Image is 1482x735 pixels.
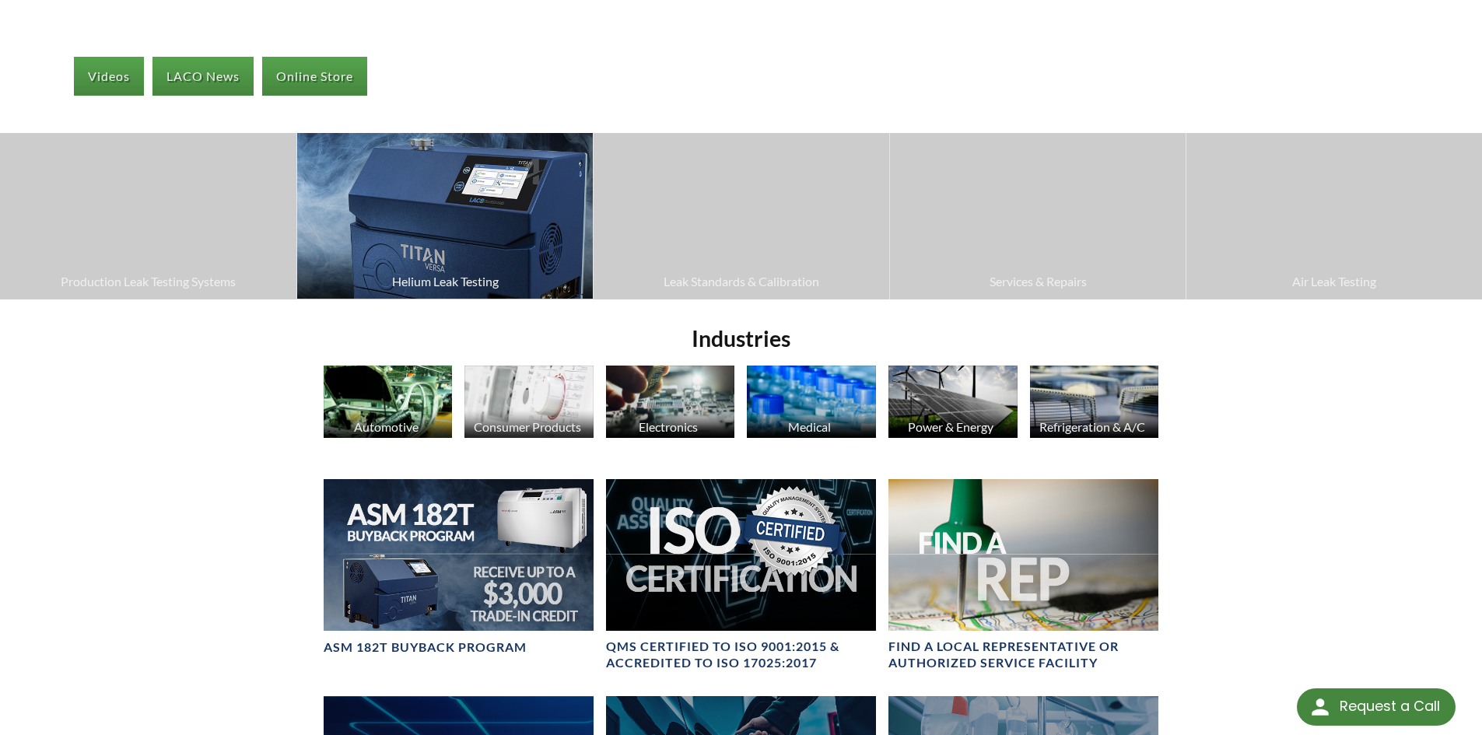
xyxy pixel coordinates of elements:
div: Medical [745,419,874,434]
span: Leak Standards & Calibration [601,271,881,292]
h2: Industries [317,324,1165,353]
div: Power & Energy [886,419,1016,434]
div: Refrigeration & A/C [1028,419,1158,434]
img: Automotive Industry image [324,366,453,438]
a: Automotive Automotive Industry image [324,366,453,442]
span: Helium Leak Testing [305,271,585,292]
a: Services & Repairs [890,133,1186,299]
span: Air Leak Testing [1194,271,1474,292]
div: Electronics [604,419,734,434]
a: Videos [74,57,144,96]
h4: ASM 182T Buyback Program [324,639,527,656]
a: Header for ISO CertificationQMS CERTIFIED to ISO 9001:2015 & Accredited to ISO 17025:2017 [606,479,876,671]
div: Request a Call [1340,688,1440,724]
a: Helium Leak Testing [297,133,593,299]
a: LACO News [152,57,254,96]
a: ASM 182T Buyback Program BannerASM 182T Buyback Program [324,479,594,656]
a: Consumer Products Consumer Products image [464,366,594,442]
a: Find A Rep headerFIND A LOCAL REPRESENTATIVE OR AUTHORIZED SERVICE FACILITY [888,479,1158,671]
img: TITAN VERSA Leak Detector image [297,133,593,299]
img: Consumer Products image [464,366,594,438]
span: Production Leak Testing Systems [8,271,289,292]
img: Electronics image [606,366,735,438]
div: Automotive [321,419,451,434]
h4: QMS CERTIFIED to ISO 9001:2015 & Accredited to ISO 17025:2017 [606,639,876,671]
a: Leak Standards & Calibration [594,133,889,299]
img: round button [1308,695,1333,719]
img: Solar Panels image [888,366,1018,438]
div: Consumer Products [462,419,592,434]
img: HVAC Products image [1030,366,1159,438]
a: Medical Medicine Bottle image [747,366,876,442]
a: Air Leak Testing [1186,133,1482,299]
div: Request a Call [1297,688,1456,726]
span: Services & Repairs [898,271,1178,292]
a: Power & Energy Solar Panels image [888,366,1018,442]
a: Online Store [262,57,367,96]
h4: FIND A LOCAL REPRESENTATIVE OR AUTHORIZED SERVICE FACILITY [888,639,1158,671]
a: Electronics Electronics image [606,366,735,442]
a: Refrigeration & A/C HVAC Products image [1030,366,1159,442]
img: Medicine Bottle image [747,366,876,438]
